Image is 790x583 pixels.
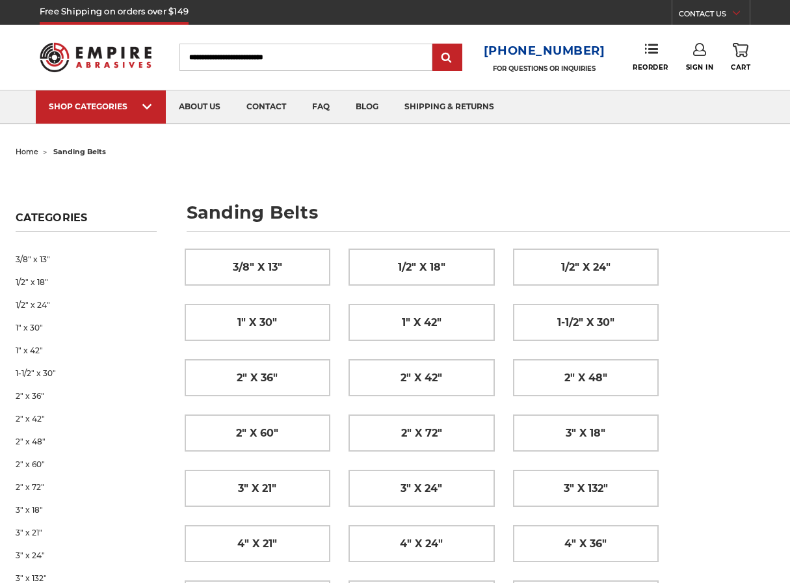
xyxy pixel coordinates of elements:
[484,42,605,61] a: [PHONE_NUMBER]
[349,305,494,340] a: 1" x 42"
[343,90,391,124] a: blog
[185,360,330,396] a: 2" x 36"
[16,271,157,293] a: 1/2" x 18"
[40,35,151,79] img: Empire Abrasives
[16,248,157,271] a: 3/8" x 13"
[349,526,494,562] a: 4" x 24"
[398,256,445,278] span: 1/2" x 18"
[514,415,658,451] a: 3" x 18"
[16,407,157,430] a: 2" x 42"
[514,360,658,396] a: 2" x 48"
[349,415,494,451] a: 2" x 72"
[564,478,608,500] span: 3" x 132"
[16,293,157,316] a: 1/2" x 24"
[349,249,494,285] a: 1/2" x 18"
[514,249,658,285] a: 1/2" x 24"
[391,90,507,124] a: shipping & returns
[514,526,658,562] a: 4" x 36"
[686,63,714,72] span: Sign In
[434,45,460,71] input: Submit
[401,367,442,389] span: 2" x 42"
[16,316,157,339] a: 1" x 30"
[238,478,276,500] span: 3" x 21"
[166,90,233,124] a: about us
[16,362,157,385] a: 1-1/2" x 30"
[633,43,668,71] a: Reorder
[679,7,750,25] a: CONTACT US
[237,367,278,389] span: 2" x 36"
[349,470,494,506] a: 3" x 24"
[564,367,607,389] span: 2" x 48"
[53,147,106,156] span: sanding belts
[49,102,153,111] div: SHOP CATEGORIES
[185,249,330,285] a: 3/8" x 13"
[233,256,282,278] span: 3/8" x 13"
[400,533,443,555] span: 4" x 24"
[401,478,442,500] span: 3" x 24"
[16,147,38,156] a: home
[16,453,157,476] a: 2" x 60"
[633,63,668,72] span: Reorder
[237,312,277,334] span: 1" x 30"
[514,470,658,506] a: 3" x 132"
[16,385,157,407] a: 2" x 36"
[564,533,607,555] span: 4" x 36"
[185,470,330,506] a: 3" x 21"
[16,430,157,453] a: 2" x 48"
[731,63,750,72] span: Cart
[16,476,157,498] a: 2" x 72"
[185,415,330,451] a: 2" x 60"
[349,360,494,396] a: 2" x 42"
[236,422,278,444] span: 2" x 60"
[484,64,605,73] p: FOR QUESTIONS OR INQUIRIES
[514,305,658,340] a: 1-1/2" x 30"
[185,526,330,562] a: 4" x 21"
[237,533,277,555] span: 4" x 21"
[185,305,330,340] a: 1" x 30"
[16,521,157,544] a: 3" x 21"
[16,339,157,362] a: 1" x 42"
[16,498,157,521] a: 3" x 18"
[557,312,614,334] span: 1-1/2" x 30"
[16,544,157,567] a: 3" x 24"
[561,256,611,278] span: 1/2" x 24"
[233,90,299,124] a: contact
[566,422,605,444] span: 3" x 18"
[16,211,157,232] h5: Categories
[299,90,343,124] a: faq
[402,312,441,334] span: 1" x 42"
[731,43,750,72] a: Cart
[401,422,442,444] span: 2" x 72"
